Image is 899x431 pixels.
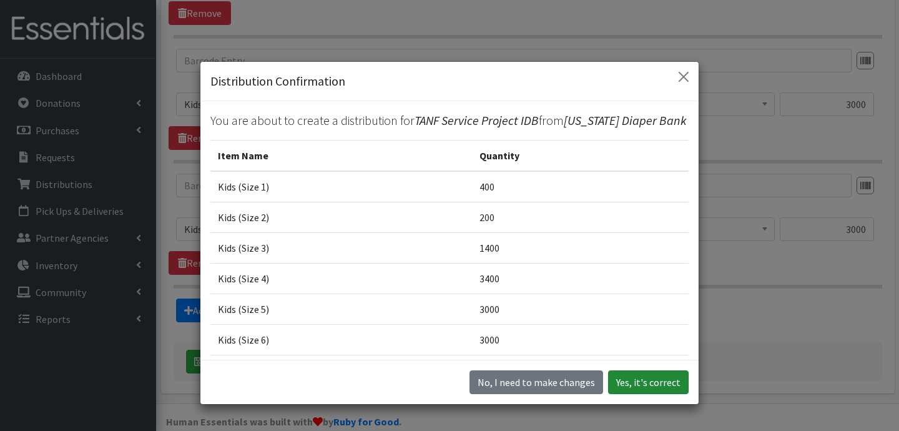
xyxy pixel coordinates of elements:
[472,202,689,233] td: 200
[469,370,603,394] button: No I need to make changes
[472,141,689,172] th: Quantity
[210,294,472,325] td: Kids (Size 5)
[210,72,345,91] h5: Distribution Confirmation
[210,141,472,172] th: Item Name
[210,202,472,233] td: Kids (Size 2)
[472,171,689,202] td: 400
[608,370,689,394] button: Yes, it's correct
[472,294,689,325] td: 3000
[210,325,472,355] td: Kids (Size 6)
[210,111,689,130] p: You are about to create a distribution for from
[472,233,689,264] td: 1400
[472,264,689,294] td: 3400
[415,112,539,128] span: TANF Service Project IDB
[210,233,472,264] td: Kids (Size 3)
[674,67,694,87] button: Close
[210,264,472,294] td: Kids (Size 4)
[472,325,689,355] td: 3000
[564,112,687,128] span: [US_STATE] Diaper Bank
[210,171,472,202] td: Kids (Size 1)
